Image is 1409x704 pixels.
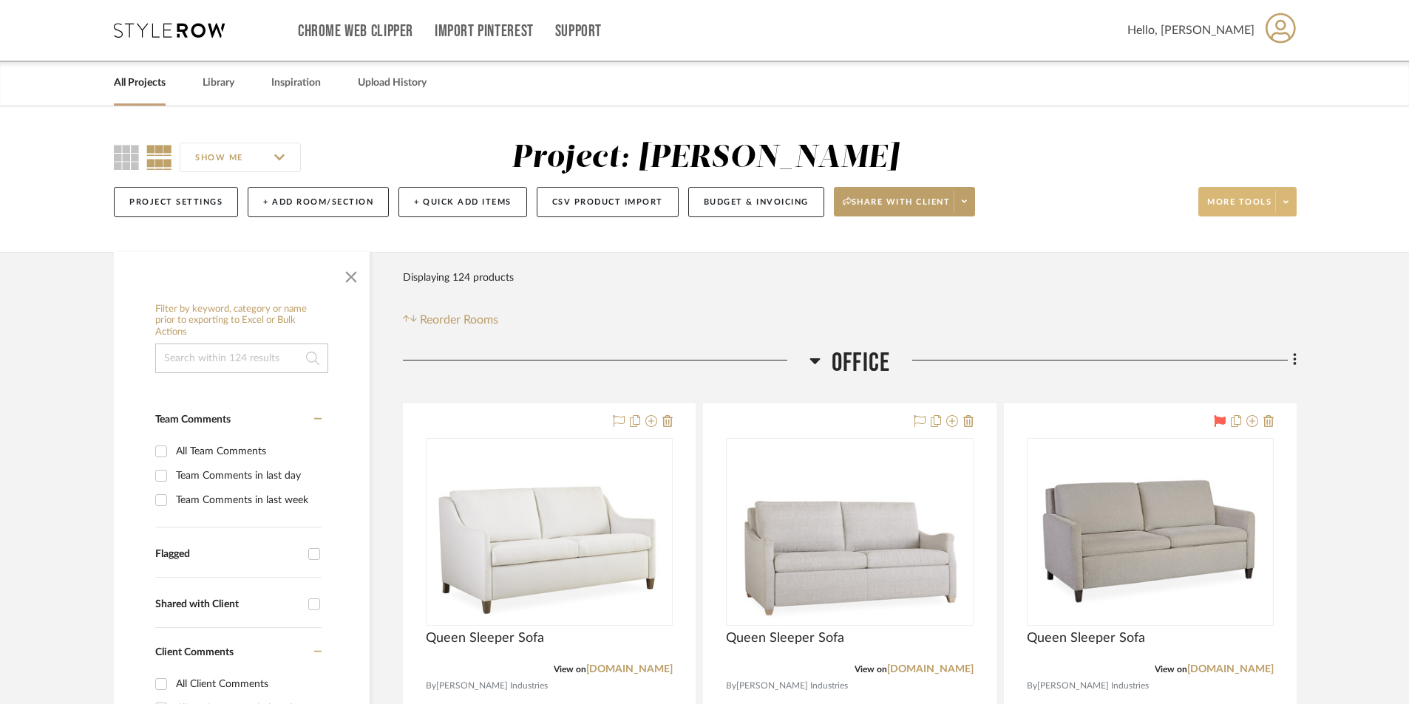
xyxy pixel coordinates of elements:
[420,311,498,329] span: Reorder Rooms
[155,414,231,425] span: Team Comments
[426,679,436,693] span: By
[834,187,976,216] button: Share with client
[1207,196,1272,219] span: More tools
[726,679,736,693] span: By
[843,196,951,219] span: Share with client
[435,25,534,38] a: Import Pinterest
[586,664,673,674] a: [DOMAIN_NAME]
[1155,665,1187,674] span: View on
[298,25,413,38] a: Chrome Web Clipper
[855,665,887,674] span: View on
[554,665,586,674] span: View on
[887,664,974,674] a: [DOMAIN_NAME]
[403,263,514,293] div: Displaying 124 products
[248,187,389,217] button: + Add Room/Section
[1198,187,1297,216] button: More tools
[176,440,318,463] div: All Team Comments
[114,73,166,93] a: All Projects
[1027,630,1145,646] span: Queen Sleeper Sofa
[155,548,301,561] div: Flagged
[434,440,665,624] img: Queen Sleeper Sofa
[426,630,544,646] span: Queen Sleeper Sofa
[358,73,427,93] a: Upload History
[512,143,899,174] div: Project: [PERSON_NAME]
[336,259,366,289] button: Close
[176,464,318,488] div: Team Comments in last day
[155,598,301,611] div: Shared with Client
[555,25,602,38] a: Support
[1037,679,1149,693] span: [PERSON_NAME] Industries
[1127,21,1254,39] span: Hello, [PERSON_NAME]
[403,311,498,329] button: Reorder Rooms
[1035,440,1266,624] img: Queen Sleeper Sofa
[155,344,328,373] input: Search within 124 results
[688,187,824,217] button: Budget & Invoicing
[832,347,890,379] span: Office
[203,73,234,93] a: Library
[114,187,238,217] button: Project Settings
[1027,679,1037,693] span: By
[176,672,318,696] div: All Client Comments
[176,488,318,512] div: Team Comments in last week
[155,304,328,338] h6: Filter by keyword, category or name prior to exporting to Excel or Bulk Actions
[726,630,844,646] span: Queen Sleeper Sofa
[736,679,848,693] span: [PERSON_NAME] Industries
[537,187,679,217] button: CSV Product Import
[734,440,965,624] img: Queen Sleeper Sofa
[398,187,527,217] button: + Quick Add Items
[436,679,548,693] span: [PERSON_NAME] Industries
[271,73,321,93] a: Inspiration
[427,439,672,625] div: 0
[155,647,234,657] span: Client Comments
[1187,664,1274,674] a: [DOMAIN_NAME]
